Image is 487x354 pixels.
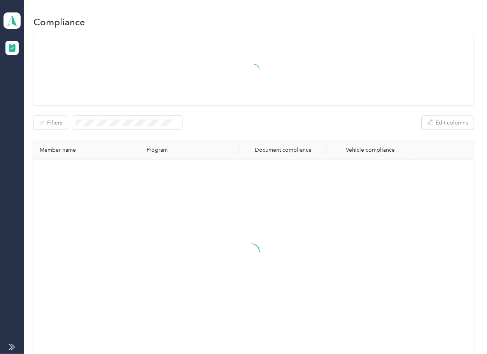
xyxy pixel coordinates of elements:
button: Edit columns [422,116,474,130]
button: Filters [33,116,68,130]
iframe: Everlance-gr Chat Button Frame [443,310,487,354]
th: Member name [33,140,140,160]
th: Program [140,140,240,160]
h1: Compliance [33,18,85,26]
div: Vehicle compliance [333,147,408,153]
div: Document compliance [246,147,321,153]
